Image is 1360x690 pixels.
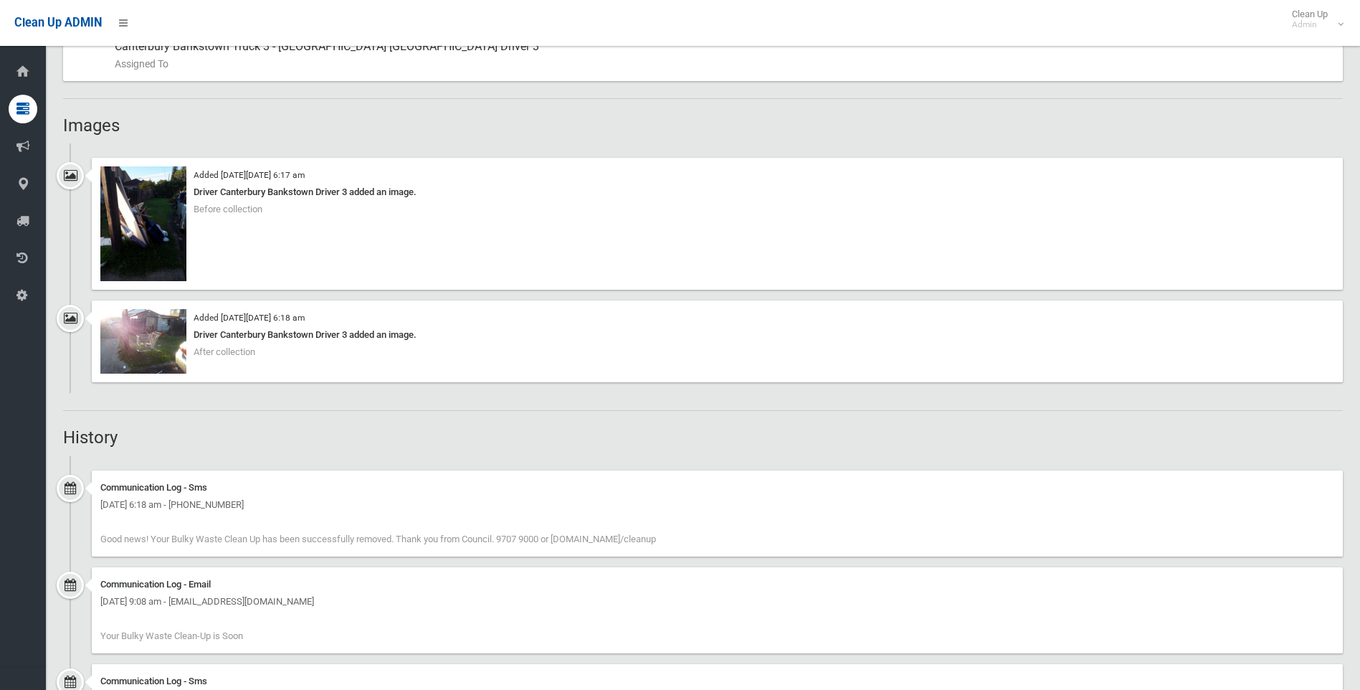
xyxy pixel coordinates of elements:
[100,184,1334,201] div: Driver Canterbury Bankstown Driver 3 added an image.
[115,55,1331,72] small: Assigned To
[100,673,1334,690] div: Communication Log - Sms
[100,534,656,544] span: Good news! Your Bulky Waste Clean Up has been successfully removed. Thank you from Council. 9707 ...
[194,204,262,214] span: Before collection
[1285,9,1342,30] span: Clean Up
[14,16,102,29] span: Clean Up ADMIN
[115,29,1331,81] div: Canterbury Bankstown Truck 3 - [GEOGRAPHIC_DATA] [GEOGRAPHIC_DATA] Driver 3
[194,170,305,180] small: Added [DATE][DATE] 6:17 am
[63,116,1343,135] h2: Images
[100,630,243,641] span: Your Bulky Waste Clean-Up is Soon
[100,496,1334,514] div: [DATE] 6:18 am - [PHONE_NUMBER]
[100,576,1334,593] div: Communication Log - Email
[194,313,305,323] small: Added [DATE][DATE] 6:18 am
[100,166,186,281] img: 2025-09-2206.17.038917854900132635567.jpg
[1292,19,1328,30] small: Admin
[100,593,1334,610] div: [DATE] 9:08 am - [EMAIL_ADDRESS][DOMAIN_NAME]
[63,428,1343,447] h2: History
[100,309,186,374] img: 2025-09-2206.18.155455153248097094267.jpg
[194,346,255,357] span: After collection
[100,479,1334,496] div: Communication Log - Sms
[100,326,1334,344] div: Driver Canterbury Bankstown Driver 3 added an image.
